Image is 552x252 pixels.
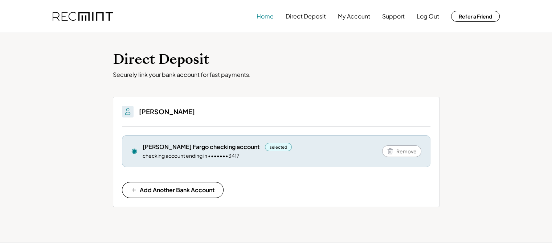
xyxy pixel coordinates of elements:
button: Log Out [417,9,439,24]
button: Support [382,9,405,24]
div: Securely link your bank account for fast payments. [113,71,439,79]
div: selected [265,143,292,151]
div: checking account ending in •••••••3417 [143,152,240,160]
img: People.svg [123,107,132,116]
button: Remove [382,145,421,157]
div: [PERSON_NAME] Fargo checking account [143,143,259,151]
button: Refer a Friend [451,11,500,22]
h1: Direct Deposit [113,51,439,68]
button: Add Another Bank Account [122,182,224,198]
button: My Account [338,9,370,24]
span: Remove [396,149,417,154]
img: recmint-logotype%403x.png [53,12,113,21]
button: Home [257,9,274,24]
button: Direct Deposit [286,9,326,24]
span: Add Another Bank Account [140,187,214,193]
h3: [PERSON_NAME] [139,107,195,116]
